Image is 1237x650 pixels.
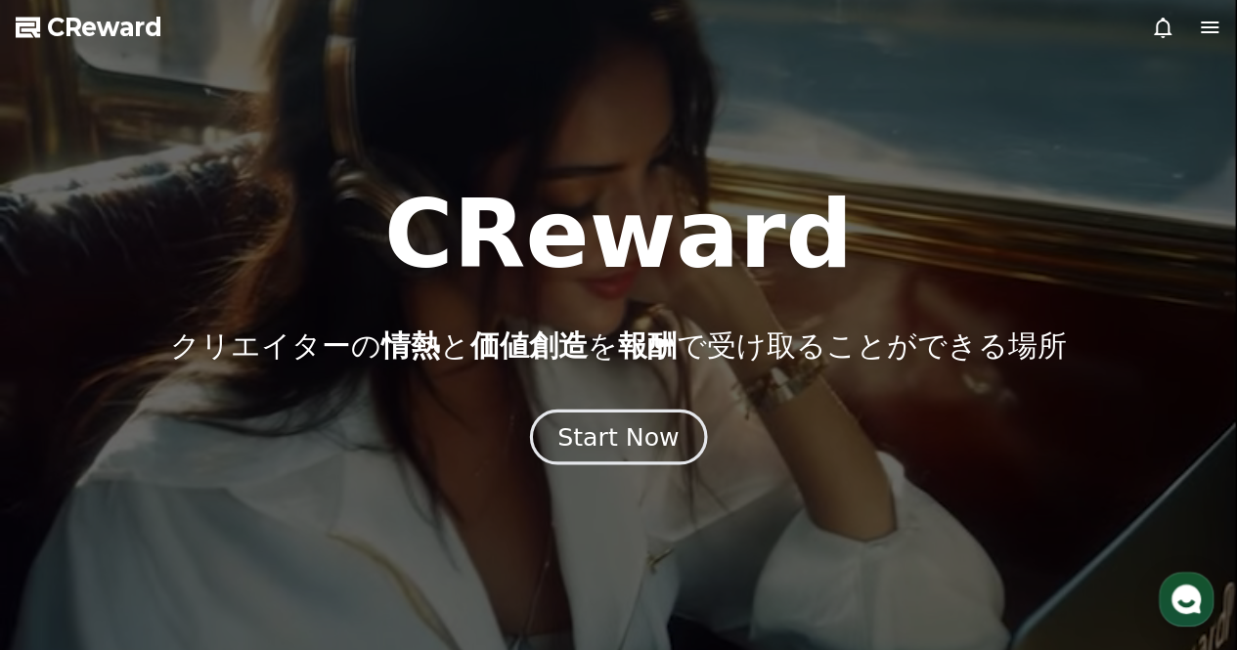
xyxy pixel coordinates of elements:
a: Settings [252,488,376,537]
a: Messages [129,488,252,537]
span: 価値創造 [470,328,588,363]
a: Home [6,488,129,537]
div: Start Now [557,420,679,454]
a: Start Now [534,430,703,449]
span: CReward [47,12,162,43]
span: Home [50,517,84,533]
p: クリエイターの と を で受け取ることができる場所 [170,328,1067,364]
span: 情熱 [381,328,440,363]
h1: CReward [384,188,853,282]
a: CReward [16,12,162,43]
button: Start Now [530,409,707,464]
span: Settings [289,517,337,533]
span: Messages [162,518,220,534]
span: 報酬 [618,328,677,363]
